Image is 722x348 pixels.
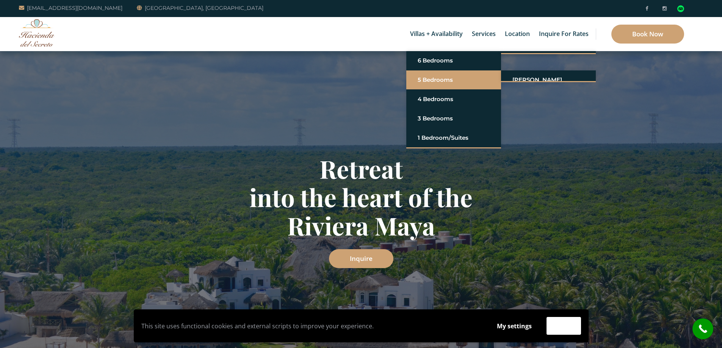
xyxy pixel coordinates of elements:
[677,5,684,12] img: Tripadvisor_logomark.svg
[547,317,581,335] button: Accept
[406,17,467,51] a: Villas + Availability
[19,3,122,12] a: [EMAIL_ADDRESS][DOMAIN_NAME]
[512,73,584,87] a: [PERSON_NAME]
[418,131,490,145] a: 1 Bedroom/Suites
[611,25,684,44] a: Book Now
[137,3,263,12] a: [GEOGRAPHIC_DATA], [GEOGRAPHIC_DATA]
[468,17,500,51] a: Services
[692,318,713,339] a: call
[418,73,490,87] a: 5 Bedrooms
[535,17,592,51] a: Inquire for Rates
[418,92,490,106] a: 4 Bedrooms
[677,5,684,12] div: Read traveler reviews on Tripadvisor
[694,320,711,337] i: call
[329,249,393,268] a: Inquire
[418,54,490,67] a: 6 Bedrooms
[501,17,534,51] a: Location
[490,317,539,335] button: My settings
[141,320,482,332] p: This site uses functional cookies and external scripts to improve your experience.
[19,19,55,47] img: Awesome Logo
[418,112,490,125] a: 3 Bedrooms
[139,154,583,240] h1: Retreat into the heart of the Riviera Maya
